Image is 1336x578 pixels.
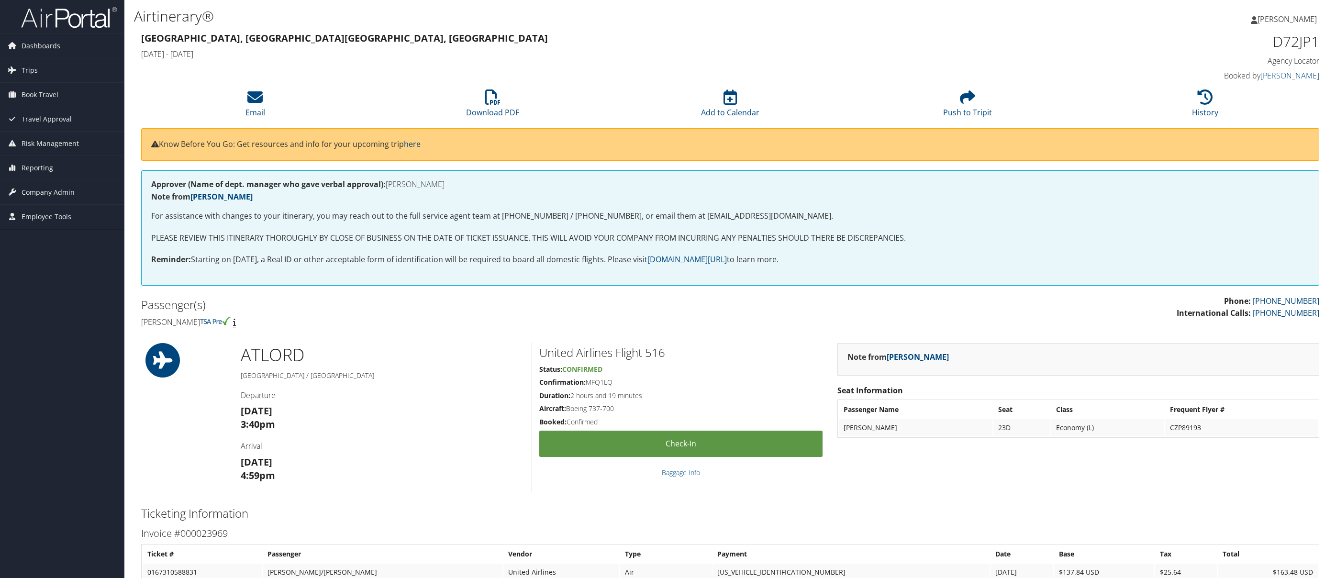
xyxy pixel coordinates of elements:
h3: Invoice #000023969 [141,527,1319,540]
h4: [PERSON_NAME] [141,317,723,327]
strong: Note from [847,352,949,362]
h2: Passenger(s) [141,297,723,313]
strong: [DATE] [241,404,272,417]
strong: Reminder: [151,254,191,265]
h5: 2 hours and 19 minutes [539,391,823,400]
span: Reporting [22,156,53,180]
a: [PERSON_NAME] [887,352,949,362]
h4: Booked by [1035,70,1319,81]
strong: Confirmation: [539,378,586,387]
strong: Phone: [1224,296,1251,306]
strong: International Calls: [1177,308,1251,318]
th: Class [1051,401,1164,418]
p: Know Before You Go: Get resources and info for your upcoming trip [151,138,1309,151]
a: Baggage Info [662,468,700,477]
th: Frequent Flyer # [1165,401,1318,418]
span: Company Admin [22,180,75,204]
h1: ATL ORD [241,343,524,367]
td: Economy (L) [1051,419,1164,436]
th: Ticket # [143,545,262,563]
h2: Ticketing Information [141,505,1319,522]
h2: United Airlines Flight 516 [539,345,823,361]
strong: [DATE] [241,456,272,468]
a: Check-in [539,431,823,457]
a: [DOMAIN_NAME][URL] [647,254,727,265]
a: here [404,139,421,149]
td: CZP89193 [1165,419,1318,436]
td: [PERSON_NAME] [839,419,992,436]
a: Email [245,95,265,118]
th: Tax [1155,545,1217,563]
a: [PHONE_NUMBER] [1253,296,1319,306]
h4: [DATE] - [DATE] [141,49,1021,59]
th: Base [1054,545,1154,563]
strong: Duration: [539,391,570,400]
th: Seat [993,401,1050,418]
th: Passenger Name [839,401,992,418]
strong: [GEOGRAPHIC_DATA], [GEOGRAPHIC_DATA] [GEOGRAPHIC_DATA], [GEOGRAPHIC_DATA] [141,32,548,44]
p: For assistance with changes to your itinerary, you may reach out to the full service agent team a... [151,210,1309,222]
h1: D72JP1 [1035,32,1319,52]
a: [PHONE_NUMBER] [1253,308,1319,318]
a: Download PDF [466,95,519,118]
th: Vendor [503,545,619,563]
h4: Arrival [241,441,524,451]
span: Trips [22,58,38,82]
img: tsa-precheck.png [200,317,231,325]
span: Travel Approval [22,107,72,131]
strong: Note from [151,191,253,202]
h5: Boeing 737-700 [539,404,823,413]
th: Payment [713,545,990,563]
th: Passenger [263,545,502,563]
td: 23D [993,419,1050,436]
h5: MFQ1LQ [539,378,823,387]
h5: [GEOGRAPHIC_DATA] / [GEOGRAPHIC_DATA] [241,371,524,380]
strong: 3:40pm [241,418,275,431]
th: Total [1218,545,1318,563]
span: [PERSON_NAME] [1258,14,1317,24]
h4: Agency Locator [1035,56,1319,66]
a: Add to Calendar [701,95,759,118]
a: [PERSON_NAME] [190,191,253,202]
a: [PERSON_NAME] [1251,5,1326,33]
strong: Status: [539,365,562,374]
h5: Confirmed [539,417,823,427]
th: Date [991,545,1053,563]
span: Risk Management [22,132,79,156]
img: airportal-logo.png [21,6,117,29]
a: [PERSON_NAME] [1260,70,1319,81]
strong: Aircraft: [539,404,566,413]
span: Confirmed [562,365,602,374]
h4: [PERSON_NAME] [151,180,1309,188]
strong: Approver (Name of dept. manager who gave verbal approval): [151,179,386,189]
a: History [1192,95,1218,118]
h1: Airtinerary® [134,6,929,26]
span: Dashboards [22,34,60,58]
p: PLEASE REVIEW THIS ITINERARY THOROUGHLY BY CLOSE OF BUSINESS ON THE DATE OF TICKET ISSUANCE. THIS... [151,232,1309,245]
strong: Seat Information [837,385,903,396]
span: Employee Tools [22,205,71,229]
span: Book Travel [22,83,58,107]
th: Type [620,545,712,563]
strong: 4:59pm [241,469,275,482]
strong: Booked: [539,417,567,426]
p: Starting on [DATE], a Real ID or other acceptable form of identification will be required to boar... [151,254,1309,266]
a: Push to Tripit [943,95,992,118]
h4: Departure [241,390,524,400]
